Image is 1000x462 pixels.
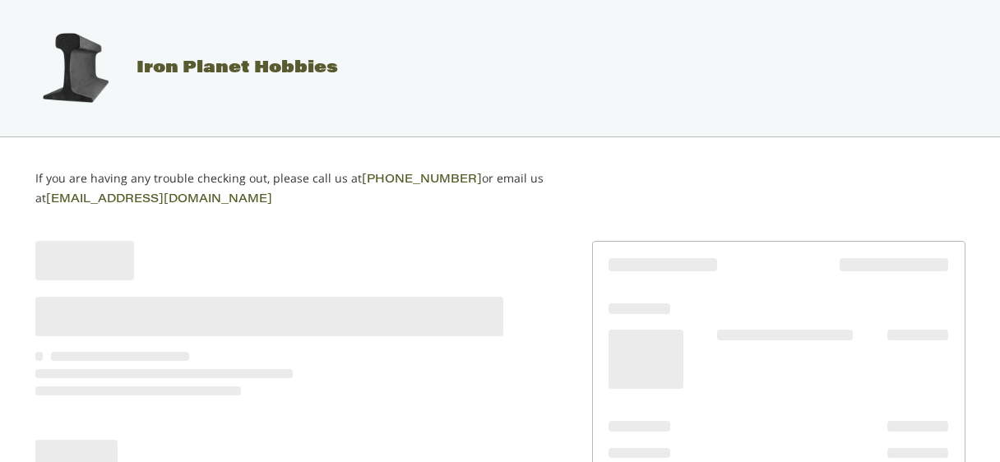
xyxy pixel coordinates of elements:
img: Iron Planet Hobbies [34,27,116,109]
span: Iron Planet Hobbies [137,60,338,76]
a: Iron Planet Hobbies [17,60,338,76]
a: [PHONE_NUMBER] [362,174,482,186]
a: [EMAIL_ADDRESS][DOMAIN_NAME] [46,194,272,206]
p: If you are having any trouble checking out, please call us at or email us at [35,169,567,209]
